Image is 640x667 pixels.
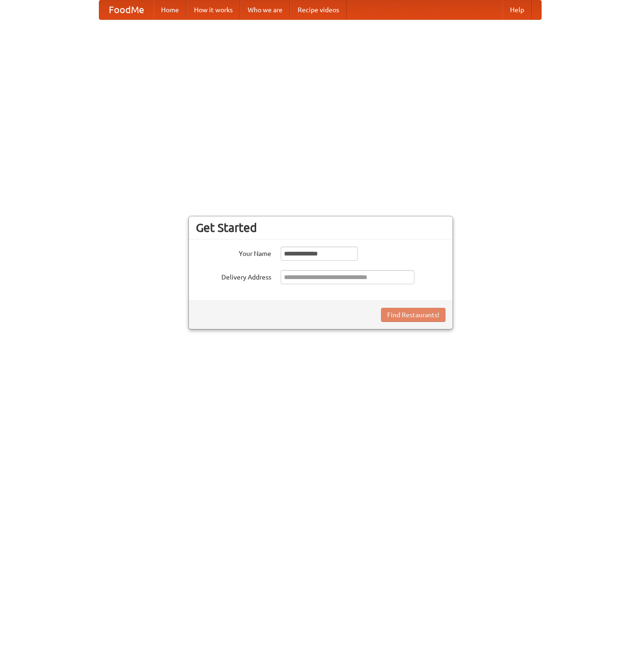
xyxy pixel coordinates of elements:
a: FoodMe [99,0,154,19]
a: How it works [186,0,240,19]
label: Your Name [196,247,271,258]
button: Find Restaurants! [381,308,446,322]
h3: Get Started [196,221,446,235]
label: Delivery Address [196,270,271,282]
a: Who we are [240,0,290,19]
a: Help [502,0,532,19]
a: Home [154,0,186,19]
a: Recipe videos [290,0,347,19]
